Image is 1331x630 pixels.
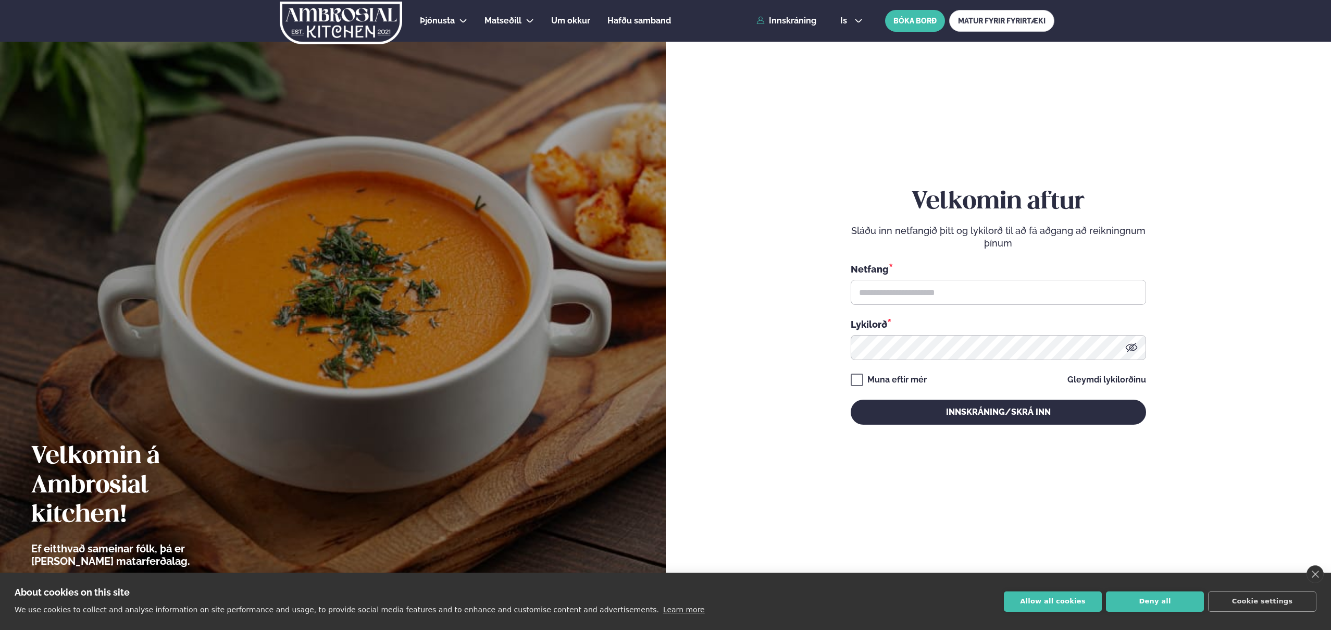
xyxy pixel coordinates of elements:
[832,17,871,25] button: is
[851,262,1146,276] div: Netfang
[15,606,659,614] p: We use cookies to collect and analyse information on site performance and usage, to provide socia...
[31,442,247,530] h2: Velkomin á Ambrosial kitchen!
[607,16,671,26] span: Hafðu samband
[420,16,455,26] span: Þjónusta
[840,17,850,25] span: is
[1067,376,1146,384] a: Gleymdi lykilorðinu
[420,15,455,27] a: Þjónusta
[756,16,816,26] a: Innskráning
[484,16,521,26] span: Matseðill
[484,15,521,27] a: Matseðill
[15,587,130,598] strong: About cookies on this site
[1307,565,1324,583] a: close
[851,400,1146,425] button: Innskráning/Skrá inn
[851,225,1146,250] p: Sláðu inn netfangið þitt og lykilorð til að fá aðgang að reikningnum þínum
[1004,591,1102,612] button: Allow all cookies
[607,15,671,27] a: Hafðu samband
[279,2,403,44] img: logo
[1208,591,1316,612] button: Cookie settings
[551,15,590,27] a: Um okkur
[851,317,1146,331] div: Lykilorð
[885,10,945,32] button: BÓKA BORÐ
[851,188,1146,217] h2: Velkomin aftur
[663,606,705,614] a: Learn more
[551,16,590,26] span: Um okkur
[31,542,247,567] p: Ef eitthvað sameinar fólk, þá er [PERSON_NAME] matarferðalag.
[949,10,1054,32] a: MATUR FYRIR FYRIRTÆKI
[1106,591,1204,612] button: Deny all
